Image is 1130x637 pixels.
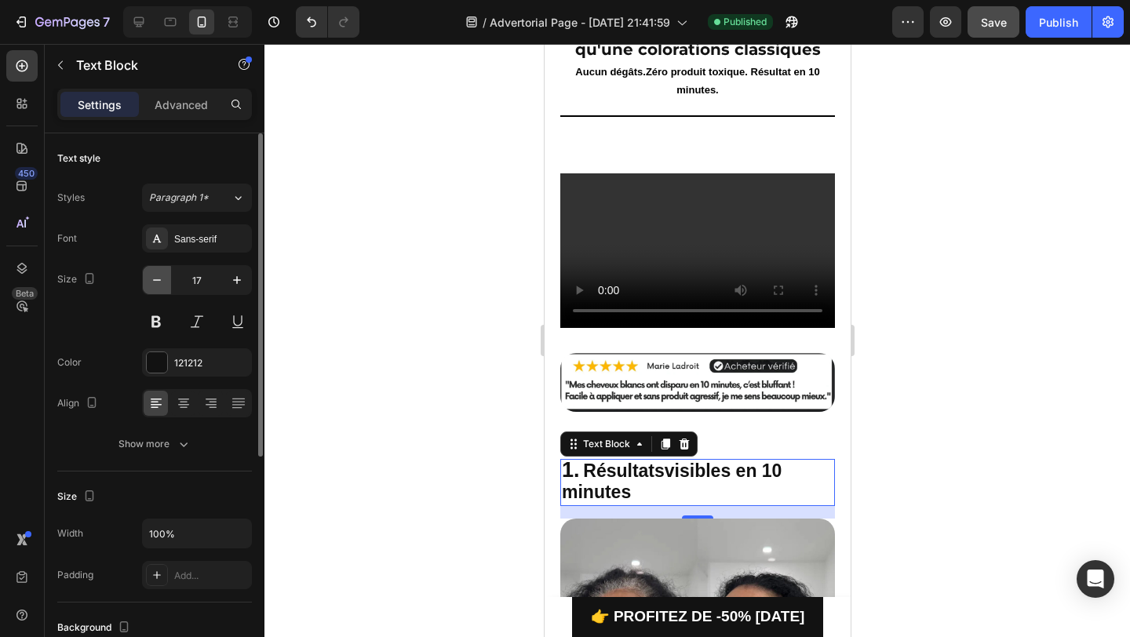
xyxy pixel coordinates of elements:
[57,355,82,369] div: Color
[57,393,101,414] div: Align
[296,6,359,38] div: Undo/Redo
[149,191,209,205] span: Paragraph 1*
[57,486,99,508] div: Size
[174,356,248,370] div: 121212
[118,436,191,452] div: Show more
[155,96,208,113] p: Advanced
[57,191,85,205] div: Styles
[1026,6,1092,38] button: Publish
[1039,14,1078,31] div: Publish
[76,56,210,75] p: Text Block
[724,15,767,29] span: Published
[103,13,110,31] p: 7
[57,568,93,582] div: Padding
[57,231,77,246] div: Font
[78,96,122,113] p: Settings
[174,569,248,583] div: Add...
[57,151,100,166] div: Text style
[490,14,670,31] span: Advertorial Page - [DATE] 21:41:59
[57,526,83,541] div: Width
[12,287,38,300] div: Beta
[15,167,38,180] div: 450
[1077,560,1114,598] div: Open Intercom Messenger
[57,269,99,290] div: Size
[483,14,487,31] span: /
[968,6,1019,38] button: Save
[142,184,252,212] button: Paragraph 1*
[545,44,851,637] iframe: Design area
[6,6,117,38] button: 7
[981,16,1007,29] span: Save
[57,430,252,458] button: Show more
[174,232,248,246] div: Sans-serif
[143,519,251,548] input: Auto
